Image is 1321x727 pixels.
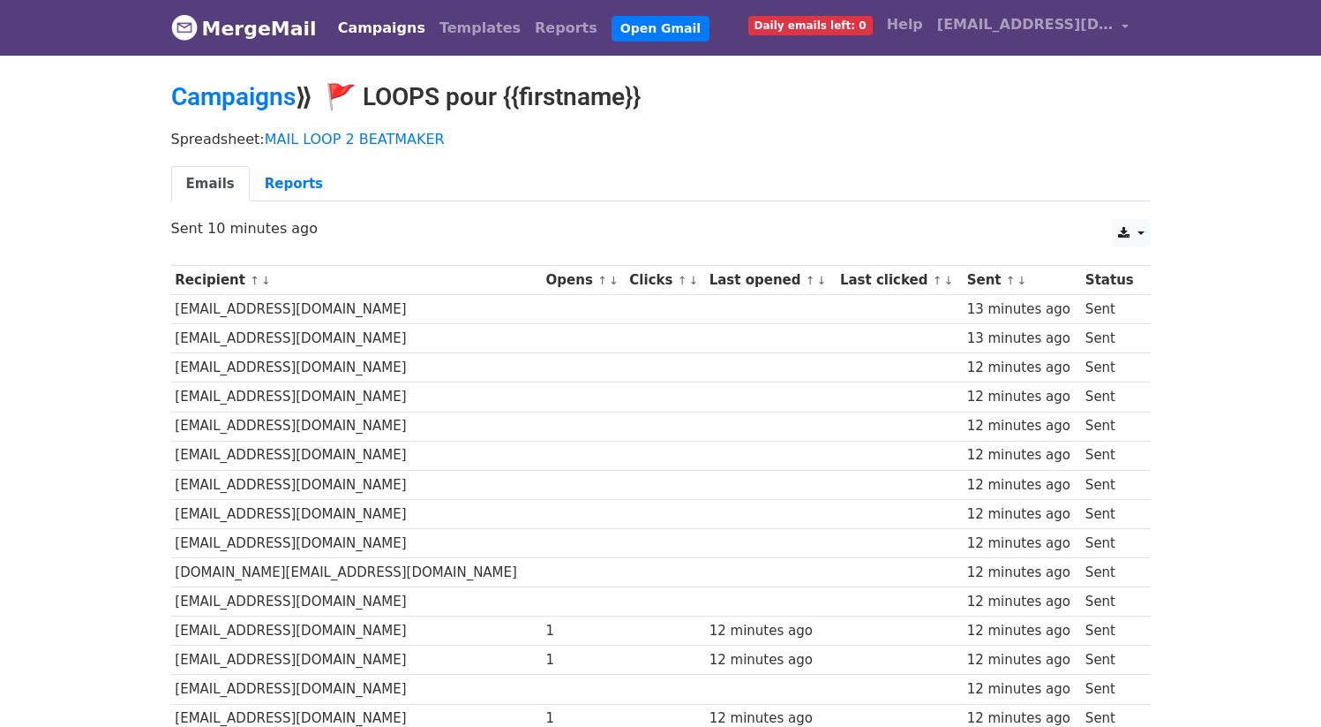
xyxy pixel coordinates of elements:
td: Sent [1081,324,1141,353]
th: Opens [542,266,626,295]
div: 12 minutes ago [709,650,832,670]
p: Sent 10 minutes ago [171,219,1151,238]
td: [EMAIL_ADDRESS][DOMAIN_NAME] [171,617,542,646]
a: Daily emails left: 0 [741,7,880,42]
a: Campaigns [171,82,296,111]
div: 13 minutes ago [967,329,1077,349]
span: [EMAIL_ADDRESS][DOMAIN_NAME] [937,14,1114,35]
a: ↑ [806,274,815,287]
a: Emails [171,166,250,202]
div: 12 minutes ago [967,679,1077,700]
div: 12 minutes ago [967,358,1077,378]
div: 12 minutes ago [967,621,1077,641]
div: 12 minutes ago [967,416,1077,436]
td: Sent [1081,412,1141,441]
th: Last opened [705,266,836,295]
th: Last clicked [836,266,963,295]
a: ↑ [678,274,687,287]
td: [EMAIL_ADDRESS][DOMAIN_NAME] [171,324,542,353]
a: ↓ [943,274,953,287]
td: [EMAIL_ADDRESS][DOMAIN_NAME] [171,441,542,470]
th: Clicks [626,266,705,295]
td: Sent [1081,499,1141,528]
h2: ⟫ 🚩 LOOPS pour {{firstname}} [171,82,1151,112]
p: Spreadsheet: [171,130,1151,148]
td: Sent [1081,646,1141,675]
td: [EMAIL_ADDRESS][DOMAIN_NAME] [171,646,542,675]
a: ↓ [261,274,271,287]
a: ↑ [597,274,607,287]
a: ↑ [250,274,259,287]
div: 12 minutes ago [967,563,1077,583]
td: [EMAIL_ADDRESS][DOMAIN_NAME] [171,295,542,324]
a: Reports [250,166,338,202]
div: 13 minutes ago [967,299,1077,320]
a: ↓ [1017,274,1026,287]
td: Sent [1081,558,1141,587]
a: ↑ [1006,274,1016,287]
th: Recipient [171,266,542,295]
div: 12 minutes ago [967,534,1077,554]
th: Status [1081,266,1141,295]
img: MergeMail logo [171,14,198,41]
td: Sent [1081,470,1141,499]
td: [EMAIL_ADDRESS][DOMAIN_NAME] [171,470,542,499]
td: [DOMAIN_NAME][EMAIL_ADDRESS][DOMAIN_NAME] [171,558,542,587]
td: Sent [1081,353,1141,382]
td: Sent [1081,675,1141,704]
td: [EMAIL_ADDRESS][DOMAIN_NAME] [171,528,542,557]
td: Sent [1081,528,1141,557]
th: Sent [963,266,1081,295]
td: [EMAIL_ADDRESS][DOMAIN_NAME] [171,587,542,617]
div: 12 minutes ago [967,504,1077,525]
a: ↓ [688,274,698,287]
td: [EMAIL_ADDRESS][DOMAIN_NAME] [171,499,542,528]
div: 12 minutes ago [967,387,1077,407]
div: 12 minutes ago [967,592,1077,612]
td: [EMAIL_ADDRESS][DOMAIN_NAME] [171,353,542,382]
a: ↓ [609,274,619,287]
div: 1 [546,650,621,670]
a: MAIL LOOP 2 BEATMAKER [265,131,445,148]
a: Open Gmail [612,16,709,42]
div: 12 minutes ago [967,445,1077,466]
div: 12 minutes ago [709,621,832,641]
td: Sent [1081,382,1141,412]
a: Help [880,7,930,42]
a: MergeMail [171,10,317,47]
span: Daily emails left: 0 [748,16,873,35]
a: ↑ [933,274,942,287]
td: [EMAIL_ADDRESS][DOMAIN_NAME] [171,382,542,412]
td: [EMAIL_ADDRESS][DOMAIN_NAME] [171,675,542,704]
a: Campaigns [331,11,432,46]
div: 12 minutes ago [967,650,1077,670]
a: ↓ [816,274,826,287]
td: Sent [1081,587,1141,617]
td: Sent [1081,295,1141,324]
td: Sent [1081,441,1141,470]
td: [EMAIL_ADDRESS][DOMAIN_NAME] [171,412,542,441]
div: 12 minutes ago [967,475,1077,496]
td: Sent [1081,617,1141,646]
div: 1 [546,621,621,641]
a: [EMAIL_ADDRESS][DOMAIN_NAME] [930,7,1137,49]
a: Reports [528,11,604,46]
a: Templates [432,11,528,46]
